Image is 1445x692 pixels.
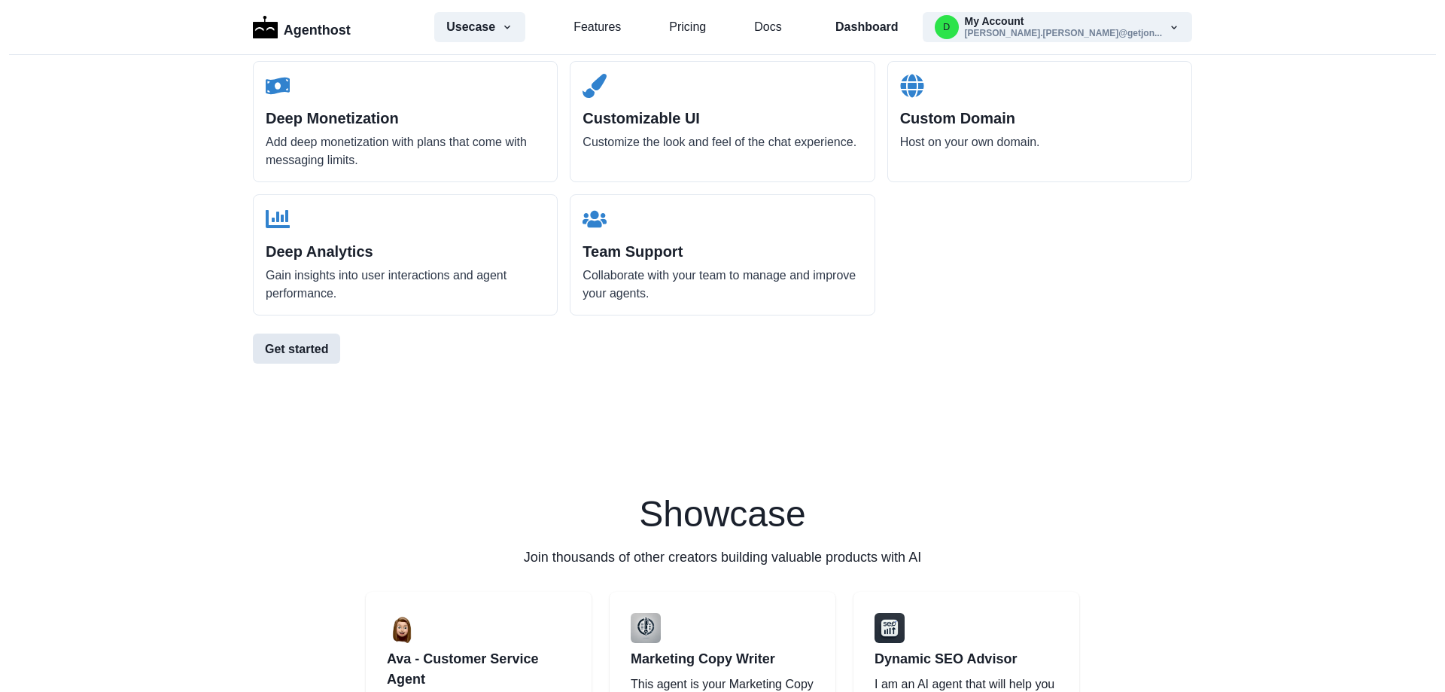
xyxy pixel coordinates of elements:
[387,613,417,643] img: user%2F2%2Fb7ac5808-39ff-453c-8ce1-b371fabf5c1b
[631,613,661,643] img: user%2F2%2Fdef768d2-bb31-48e1-a725-94a4e8c437fd
[284,14,351,41] p: Agenthost
[253,16,278,38] img: Logo
[387,649,570,690] a: Ava - Customer Service Agent
[923,12,1192,42] button: david.lopez@getjones.comMy Account[PERSON_NAME].[PERSON_NAME]@getjon...
[875,613,905,643] img: user%2F2%2F2d242b93-aaa3-4cbd-aa9c-fc041cf1f639
[266,109,545,127] h2: Deep Monetization
[253,334,1192,364] a: Get started
[253,334,340,364] button: Get started
[835,18,899,36] a: Dashboard
[266,267,545,303] p: Gain insights into user interactions and agent performance.
[434,12,525,42] button: Usecase
[253,496,1192,532] h2: Showcase
[266,242,545,261] h2: Deep Analytics
[524,547,921,568] p: Join thousands of other creators building valuable products with AI
[875,649,1058,669] a: Dynamic SEO Advisor
[631,649,814,669] a: Marketing Copy Writer
[583,133,862,151] p: Customize the look and feel of the chat experience.
[253,14,351,41] a: LogoAgenthost
[900,109,1179,127] h2: Custom Domain
[900,133,1179,151] p: Host on your own domain.
[669,18,706,36] a: Pricing
[583,242,862,261] h2: Team Support
[266,133,545,169] p: Add deep monetization with plans that come with messaging limits.
[583,109,862,127] h2: Customizable UI
[754,18,781,36] a: Docs
[583,267,862,303] p: Collaborate with your team to manage and improve your agents.
[573,18,621,36] a: Features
